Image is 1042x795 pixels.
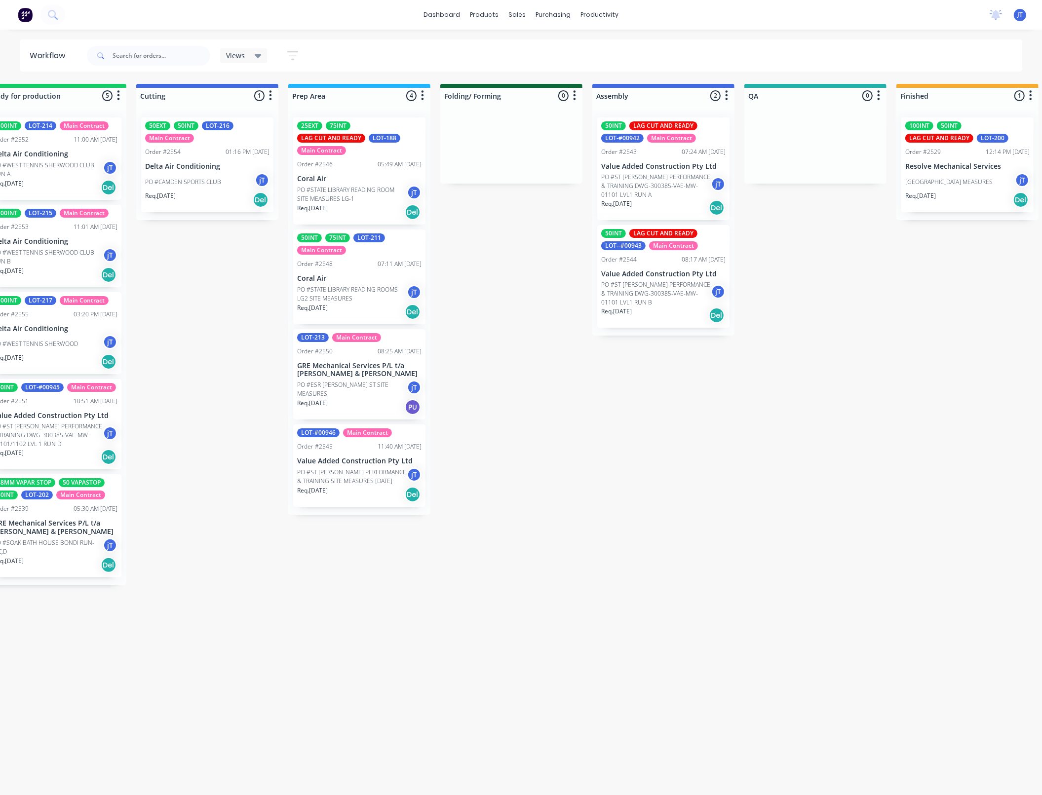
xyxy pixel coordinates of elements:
p: Req. [DATE] [145,191,176,200]
div: 50INT [297,233,322,242]
div: 07:24 AM [DATE] [682,148,726,156]
div: 11:40 AM [DATE] [378,442,422,451]
div: jT [1015,173,1030,188]
div: Del [405,487,421,502]
p: Req. [DATE] [297,303,328,312]
div: LOT-#00945 [21,383,64,392]
div: Main Contract [60,121,109,130]
div: LAG CUT AND READY [297,134,365,143]
div: 75INT [326,121,350,130]
div: LOT-211 [353,233,385,242]
p: Coral Air [297,175,422,183]
div: 07:11 AM [DATE] [378,260,422,268]
div: jT [711,284,726,299]
p: PO #ST [PERSON_NAME] PERFORMANCE & TRAINING SITE MEASURES [DATE] [297,468,407,486]
div: Order #2550 [297,347,333,356]
div: jT [103,426,117,441]
div: 100INT [905,121,933,130]
div: Order #2544 [601,255,637,264]
div: Del [709,307,725,323]
div: 50INT [601,121,626,130]
div: 25EXT [297,121,322,130]
div: Main Contract [56,491,105,499]
div: Del [253,192,269,208]
div: Del [101,354,116,370]
p: Value Added Construction Pty Ltd [601,162,726,171]
div: Main Contract [145,134,194,143]
div: LOT-215 [25,209,56,218]
div: jT [103,248,117,263]
div: LOT--#00943 [601,241,646,250]
div: Main Contract [647,134,696,143]
div: 10:51 AM [DATE] [74,397,117,406]
div: Main Contract [343,428,392,437]
p: Req. [DATE] [601,199,632,208]
div: jT [711,177,726,191]
div: 75INT [325,233,350,242]
div: 100INT50INTLAG CUT AND READYLOT-200Order #252912:14 PM [DATE]Resolve Mechanical Services[GEOGRAPH... [901,117,1034,212]
div: 11:00 AM [DATE] [74,135,117,144]
div: Main Contract [332,333,381,342]
div: Main Contract [60,296,109,305]
div: LOT-213Main ContractOrder #255008:25 AM [DATE]GRE Mechanical Services P/L t/a [PERSON_NAME] & [PE... [293,329,425,420]
div: 50 VAPASTOP [59,478,105,487]
div: jT [407,285,422,300]
p: GRE Mechanical Services P/L t/a [PERSON_NAME] & [PERSON_NAME] [297,362,422,379]
div: productivity [576,7,623,22]
p: PO #STATE LIBRARY READING ROOM SITE MEASURES LG-1 [297,186,407,203]
div: 50INTLAG CUT AND READYLOT-#00942Main ContractOrder #254307:24 AM [DATE]Value Added Construction P... [597,117,730,220]
p: PO #ESR [PERSON_NAME] ST SITE MEASURES [297,380,407,398]
p: Value Added Construction Pty Ltd [601,270,726,278]
div: Order #2545 [297,442,333,451]
p: Req. [DATE] [297,204,328,213]
div: PU [405,399,421,415]
p: PO #STATE LIBRARY READING ROOMS LG2 SITE MEASURES [297,285,407,303]
div: LAG CUT AND READY [629,229,697,238]
div: Del [101,180,116,195]
div: Main Contract [297,146,346,155]
span: Views [226,50,245,61]
div: jT [255,173,270,188]
p: [GEOGRAPHIC_DATA] MEASURES [905,178,993,187]
div: 50EXT [145,121,170,130]
div: Del [101,267,116,283]
div: LAG CUT AND READY [905,134,973,143]
div: 50INT [937,121,962,130]
div: LOT-213 [297,333,329,342]
div: Order #2529 [905,148,941,156]
p: PO #ST [PERSON_NAME] PERFORMANCE & TRAINING DWG-300385-VAE-MW-01101 LVL1 RUN B [601,280,711,307]
div: LOT-217 [25,296,56,305]
div: LOT-200 [977,134,1008,143]
div: Del [1013,192,1029,208]
a: dashboard [419,7,465,22]
div: products [465,7,503,22]
p: Delta Air Conditioning [145,162,270,171]
div: Del [101,557,116,573]
div: 08:25 AM [DATE] [378,347,422,356]
div: 01:16 PM [DATE] [226,148,270,156]
div: LOT-214 [25,121,56,130]
div: LOT-202 [21,491,53,499]
div: Main Contract [60,209,109,218]
div: Order #2543 [601,148,637,156]
div: jT [103,160,117,175]
div: 05:30 AM [DATE] [74,504,117,513]
div: 50INTLAG CUT AND READYLOT--#00943Main ContractOrder #254408:17 AM [DATE]Value Added Construction ... [597,225,730,328]
div: 50INT75INTLOT-211Main ContractOrder #254807:11 AM [DATE]Coral AirPO #STATE LIBRARY READING ROOMS ... [293,229,425,324]
div: 25EXT75INTLAG CUT AND READYLOT-188Main ContractOrder #254605:49 AM [DATE]Coral AirPO #STATE LIBRA... [293,117,425,225]
div: Main Contract [649,241,698,250]
div: LOT-#00942 [601,134,644,143]
div: LOT-#00946Main ContractOrder #254511:40 AM [DATE]Value Added Construction Pty LtdPO #ST [PERSON_N... [293,424,425,507]
div: 11:01 AM [DATE] [74,223,117,231]
div: LOT-216 [202,121,233,130]
p: Value Added Construction Pty Ltd [297,457,422,465]
div: 03:20 PM [DATE] [74,310,117,319]
div: jT [407,467,422,482]
div: 05:49 AM [DATE] [378,160,422,169]
p: Resolve Mechanical Services [905,162,1030,171]
p: Req. [DATE] [297,399,328,408]
p: Req. [DATE] [905,191,936,200]
p: PO #ST [PERSON_NAME] PERFORMANCE & TRAINING DWG-300385-VAE-MW-01101 LVL1 RUN A [601,173,711,199]
div: jT [407,185,422,200]
div: jT [103,335,117,349]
